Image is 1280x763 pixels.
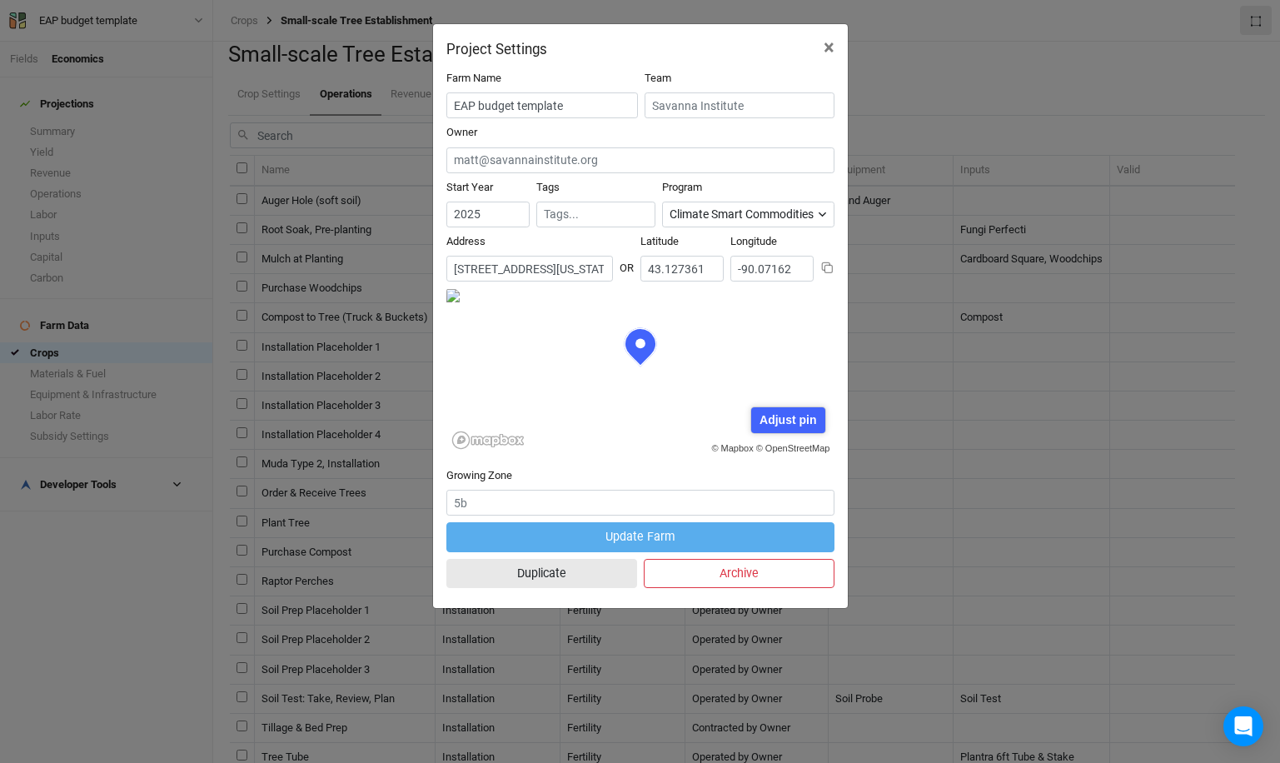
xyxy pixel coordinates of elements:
[662,202,834,227] button: Climate Smart Commodities
[446,202,530,227] input: Start Year
[640,234,679,249] label: Latitude
[751,407,825,433] div: Adjust pin
[644,559,834,588] button: Archive
[645,92,834,118] input: Savanna Institute
[536,180,560,195] label: Tags
[730,256,814,282] input: Longitude
[730,234,777,249] label: Longitude
[662,180,702,195] label: Program
[451,431,525,450] a: Mapbox logo
[810,24,848,71] button: Close
[446,522,834,551] button: Update Farm
[446,92,638,118] input: Project/Farm Name
[446,468,512,483] label: Growing Zone
[711,443,753,453] a: © Mapbox
[756,443,830,453] a: © OpenStreetMap
[620,247,634,276] div: OR
[446,71,501,86] label: Farm Name
[544,206,649,223] input: Tags...
[446,559,637,588] button: Duplicate
[446,490,834,516] input: 5b
[446,180,493,195] label: Start Year
[824,36,834,59] span: ×
[670,206,814,223] div: Climate Smart Commodities
[446,41,547,57] h2: Project Settings
[640,256,724,282] input: Latitude
[446,234,486,249] label: Address
[446,147,834,173] input: matt@savannainstitute.org
[446,125,477,140] label: Owner
[645,71,671,86] label: Team
[1223,706,1263,746] div: Open Intercom Messenger
[820,261,834,275] button: Copy
[446,256,613,282] input: Address (123 James St...)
